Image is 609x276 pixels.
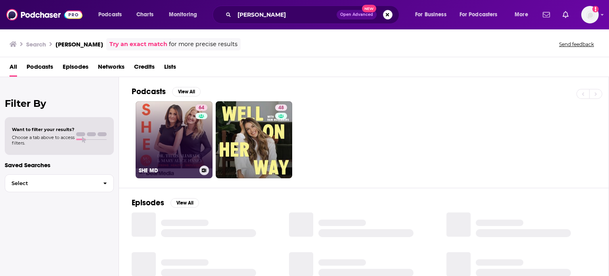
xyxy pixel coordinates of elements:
button: open menu [509,8,538,21]
a: EpisodesView All [132,198,199,208]
button: View All [172,87,201,97]
a: 48 [275,104,287,111]
button: Open AdvancedNew [337,10,377,19]
h3: Search [26,41,46,48]
span: Monitoring [169,9,197,20]
h2: Episodes [132,198,164,208]
h3: SHE MD [139,167,196,174]
h2: Podcasts [132,87,166,97]
span: 48 [278,104,284,112]
a: 64SHE MD [136,101,213,178]
a: All [10,60,17,77]
img: User Profile [581,6,599,23]
a: Show notifications dropdown [540,8,553,21]
a: Try an exact match [109,40,167,49]
span: For Podcasters [460,9,498,20]
h2: Filter By [5,98,114,109]
span: Want to filter your results? [12,127,75,132]
button: open menu [410,8,456,21]
span: Logged in as smeizlik [581,6,599,23]
span: More [515,9,528,20]
div: Search podcasts, credits, & more... [220,6,407,24]
a: PodcastsView All [132,87,201,97]
span: For Business [415,9,446,20]
svg: Add a profile image [592,6,599,12]
a: 64 [195,104,207,111]
a: Networks [98,60,124,77]
button: open menu [454,8,509,21]
span: Podcasts [98,9,122,20]
span: Choose a tab above to access filters. [12,135,75,146]
input: Search podcasts, credits, & more... [234,8,337,21]
button: open menu [93,8,132,21]
a: Podcasts [27,60,53,77]
span: Open Advanced [340,13,373,17]
span: Charts [136,9,153,20]
a: Show notifications dropdown [559,8,572,21]
a: Lists [164,60,176,77]
img: Podchaser - Follow, Share and Rate Podcasts [6,7,82,22]
a: Charts [131,8,158,21]
button: open menu [163,8,207,21]
h3: [PERSON_NAME] [56,41,103,48]
button: Show profile menu [581,6,599,23]
p: Saved Searches [5,161,114,169]
span: New [362,5,376,12]
a: Episodes [63,60,88,77]
button: Send feedback [557,41,596,48]
span: for more precise results [169,40,237,49]
a: 48 [216,101,293,178]
span: Select [5,181,97,186]
a: Credits [134,60,155,77]
button: Select [5,174,114,192]
button: View All [170,198,199,208]
span: 64 [199,104,204,112]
